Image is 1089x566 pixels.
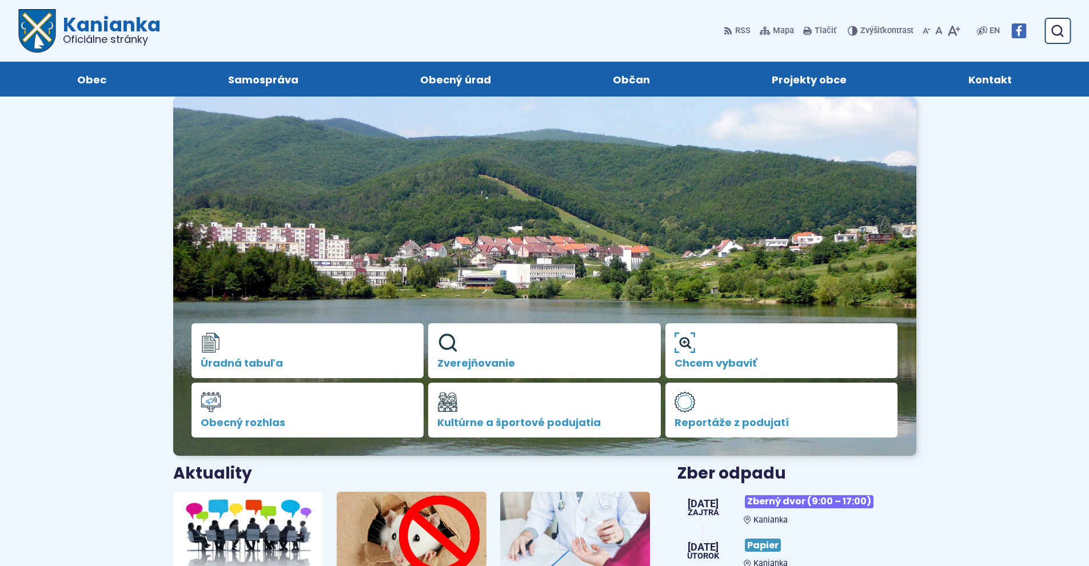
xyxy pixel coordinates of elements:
h1: Kanianka [56,15,161,45]
a: Kultúrne a športové podujatia [428,383,661,437]
span: Obecný rozhlas [201,417,415,428]
span: Kontakt [968,62,1012,97]
h3: Aktuality [173,465,252,483]
span: Zverejňovanie [437,358,652,369]
a: Zberný dvor (9:00 – 17:00) Kanianka [DATE] Zajtra [677,491,916,525]
span: Zvýšiť [860,26,883,35]
span: Papier [745,539,781,552]
span: Tlačiť [815,26,836,36]
a: Úradná tabuľa [192,323,424,378]
a: Chcem vybaviť [665,323,898,378]
span: [DATE] [688,499,719,509]
span: Občan [613,62,650,97]
span: Zajtra [688,509,719,517]
span: Samospráva [228,62,298,97]
a: RSS [724,19,753,43]
a: Mapa [757,19,796,43]
span: Projekty obce [772,62,847,97]
button: Zväčšiť veľkosť písma [945,19,963,43]
span: EN [990,24,1000,38]
span: Obec [77,62,106,97]
span: kontrast [860,26,914,36]
a: Občan [564,62,700,97]
span: utorok [687,552,719,560]
h3: Zber odpadu [677,465,916,483]
button: Zmenšiť veľkosť písma [920,19,933,43]
img: Prejsť na Facebook stránku [1011,23,1026,38]
span: Zberný dvor (9:00 – 17:00) [745,495,873,508]
a: Projekty obce [723,62,896,97]
a: Obecný úrad [370,62,540,97]
span: [DATE] [687,542,719,552]
a: Obec [27,62,155,97]
button: Nastaviť pôvodnú veľkosť písma [933,19,945,43]
button: Zvýšiťkontrast [848,19,916,43]
span: Reportáže z podujatí [675,417,889,428]
a: EN [987,24,1002,38]
span: Kanianka [753,515,788,525]
span: RSS [735,24,751,38]
a: Reportáže z podujatí [665,383,898,437]
span: Kultúrne a športové podujatia [437,417,652,428]
a: Samospráva [178,62,348,97]
a: Logo Kanianka, prejsť na domovskú stránku. [18,9,161,53]
button: Tlačiť [801,19,839,43]
img: Prejsť na domovskú stránku [18,9,56,53]
span: Obecný úrad [420,62,491,97]
span: Chcem vybaviť [675,358,889,369]
a: Zverejňovanie [428,323,661,378]
a: Kontakt [919,62,1062,97]
span: Mapa [773,24,794,38]
a: Obecný rozhlas [192,383,424,437]
span: Úradná tabuľa [201,358,415,369]
span: Oficiálne stránky [63,34,161,45]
